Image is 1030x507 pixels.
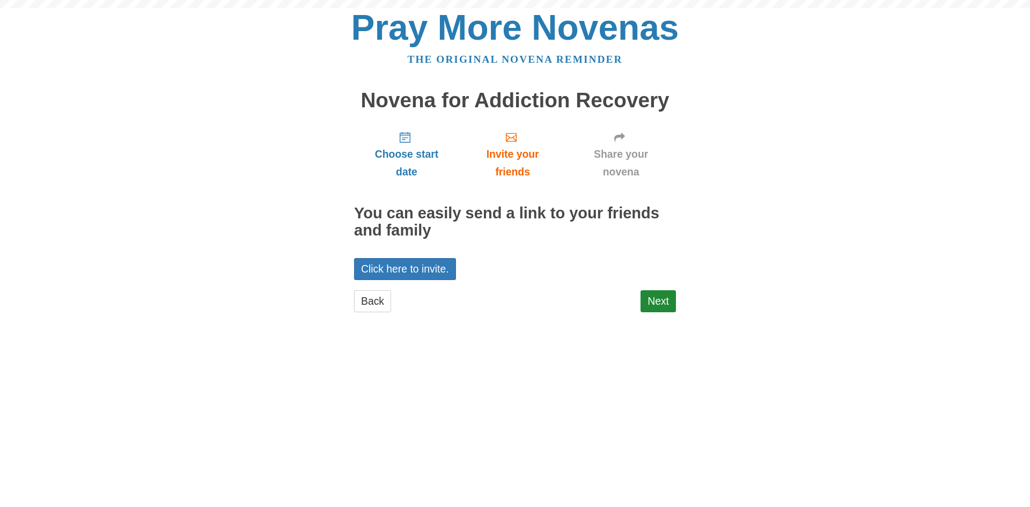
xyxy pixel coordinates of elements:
h1: Novena for Addiction Recovery [354,89,676,112]
a: Choose start date [354,122,459,186]
a: Invite your friends [459,122,566,186]
span: Share your novena [577,145,665,181]
a: The original novena reminder [408,54,623,65]
a: Click here to invite. [354,258,456,280]
h2: You can easily send a link to your friends and family [354,205,676,239]
a: Back [354,290,391,312]
span: Invite your friends [470,145,555,181]
a: Share your novena [566,122,676,186]
span: Choose start date [365,145,448,181]
a: Pray More Novenas [351,8,679,47]
a: Next [641,290,676,312]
